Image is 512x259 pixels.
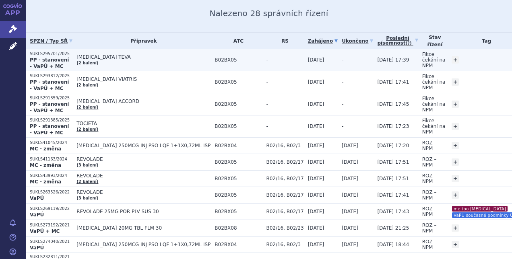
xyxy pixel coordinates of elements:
span: ROZ – NPM [422,222,437,234]
p: SUKLS293812/2025 [30,73,72,79]
th: Stav řízení [418,33,448,49]
a: (2 balení) [76,61,98,65]
span: B02BX08 [215,225,262,231]
strong: MC - změna [30,146,61,152]
span: REVOLADE [76,173,211,179]
a: + [452,142,459,149]
span: [DATE] [308,57,324,63]
a: + [452,56,459,64]
span: B02BX05 [215,209,262,214]
span: Fikce čekání na NPM [422,118,446,135]
span: [MEDICAL_DATA] 250MCG INJ PSO LQF 1+1X0,72ML ISP [76,242,211,247]
span: Nalezeno 28 správních řízení [209,8,328,18]
span: [DATE] [308,192,324,198]
span: B02/16, B02/23 [266,225,303,231]
span: [DATE] [308,159,324,165]
span: [DATE] 18:44 [377,242,409,247]
span: B02/16, B02/17 [266,176,303,181]
p: SUKLS41163/2024 [30,156,72,162]
span: [DATE] [342,143,358,148]
p: SUKLS43993/2024 [30,173,72,179]
span: [MEDICAL_DATA] ACCORD [76,99,211,104]
a: + [452,241,459,248]
span: [DATE] [342,159,358,165]
th: RS [262,33,303,49]
span: TOCIETA [76,121,211,126]
a: + [452,101,459,108]
span: [DATE] [342,192,358,198]
span: [DATE] [308,176,324,181]
th: Přípravek [72,33,211,49]
span: [DATE] 17:20 [377,143,409,148]
a: (2 balení) [76,83,98,87]
p: SUKLS274040/2021 [30,239,72,245]
span: Fikce čekání na NPM [422,51,446,68]
span: [DATE] [308,143,324,148]
a: SPZN / Typ SŘ [30,35,72,47]
span: - [266,57,303,63]
strong: PP - stanovení - VaPÚ + MC [30,79,69,91]
p: SUKLS269119/2022 [30,206,72,212]
a: (3 balení) [76,196,98,200]
span: [DATE] [342,225,358,231]
span: [DATE] [308,101,324,107]
span: [DATE] 17:23 [377,123,409,129]
span: [MEDICAL_DATA] 20MG TBL FLM 30 [76,225,211,231]
span: [DATE] 17:45 [377,101,409,107]
span: [MEDICAL_DATA] VIATRIS [76,76,211,82]
span: - [342,101,343,107]
span: - [266,123,303,129]
p: SUKLS291385/2025 [30,117,72,123]
strong: MC - změna [30,162,61,168]
a: + [452,224,459,232]
a: + [452,123,459,130]
th: ATC [211,33,262,49]
strong: VaPÚ + MC [30,228,60,234]
span: ROZ – NPM [422,156,437,168]
span: - [342,79,343,85]
p: SUKLS263526/2022 [30,189,72,195]
strong: PP - stanovení - VaPÚ + MC [30,101,69,113]
span: - [266,79,303,85]
p: SUKLS41045/2024 [30,140,72,146]
span: [DATE] [342,209,358,214]
span: [DATE] [342,176,358,181]
span: REVOLADE [76,189,211,195]
a: Zahájeno [308,35,338,47]
span: ROZ – NPM [422,173,437,184]
a: (2 balení) [76,105,98,109]
strong: VaPÚ [30,195,44,201]
span: - [266,101,303,107]
span: B02BX05 [215,57,262,63]
span: [DATE] [308,225,324,231]
strong: PP - stanovení - VaPÚ + MC [30,57,69,69]
span: B02/16, B02/17 [266,209,303,214]
span: [DATE] 17:51 [377,176,409,181]
strong: VaPÚ [30,245,44,251]
a: + [452,175,459,182]
a: (2 balení) [76,179,98,184]
a: + [452,78,459,86]
span: Fikce čekání na NPM [422,74,446,90]
span: [DATE] [342,242,358,247]
span: [DATE] 17:51 [377,159,409,165]
span: B02BX05 [215,101,262,107]
span: [DATE] 17:43 [377,209,409,214]
span: ROZ – NPM [422,189,437,201]
strong: PP - stanovení - VaPÚ + MC [30,123,69,136]
span: B02BX05 [215,123,262,129]
span: [DATE] [308,209,324,214]
span: [DATE] 17:39 [377,57,409,63]
span: B02/16, B02/3 [266,143,303,148]
span: B02/16, B02/17 [266,192,303,198]
span: [DATE] 17:41 [377,79,409,85]
span: B02BX04 [215,143,262,148]
span: - [342,123,343,129]
span: [DATE] [308,79,324,85]
a: Poslednípísemnost(?) [377,33,418,49]
span: B02/16, B02/3 [266,242,303,247]
span: B02BX04 [215,242,262,247]
span: [DATE] 21:25 [377,225,409,231]
p: SUKLS295701/2025 [30,51,72,57]
span: [DATE] [308,123,324,129]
